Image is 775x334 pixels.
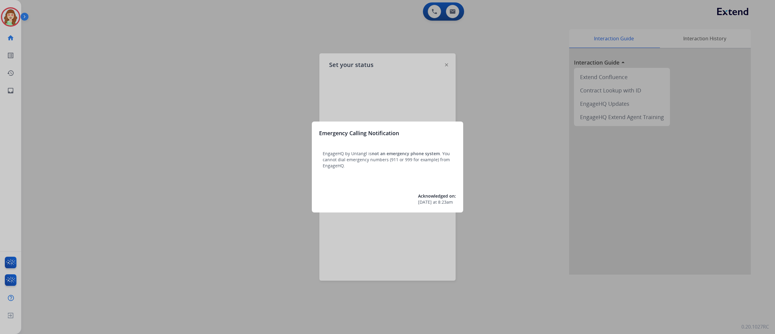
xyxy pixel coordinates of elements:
[418,199,456,205] div: at
[418,193,456,199] span: Acknowledged on:
[418,199,432,205] span: [DATE]
[372,151,440,156] span: not an emergency phone system
[319,129,399,137] h3: Emergency Calling Notification
[323,151,452,169] p: EngageHQ by Untangl is . You cannot dial emergency numbers (911 or 999 for example) from EngageHQ.
[741,323,769,330] p: 0.20.1027RC
[438,199,453,205] span: 8:23am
